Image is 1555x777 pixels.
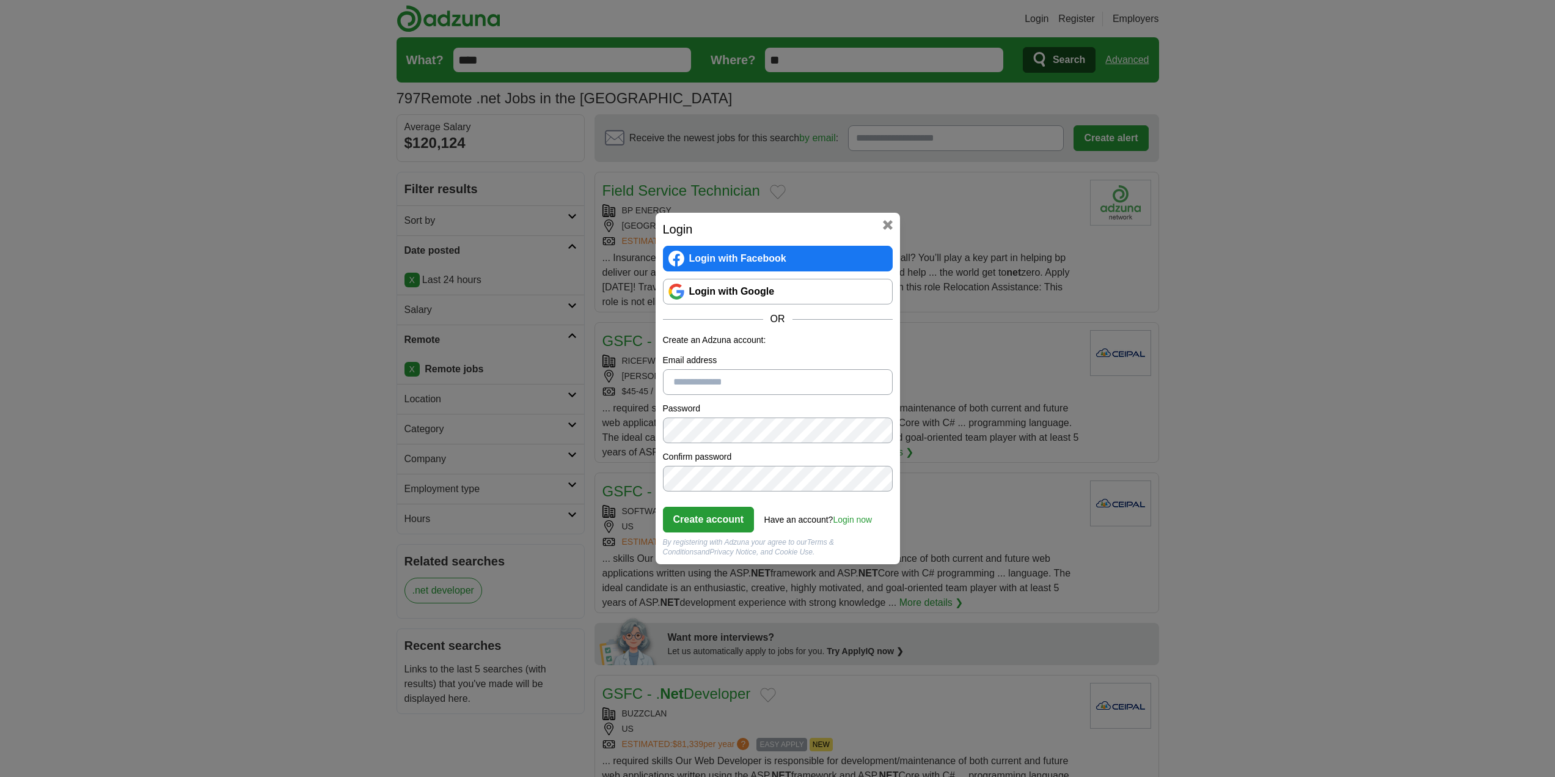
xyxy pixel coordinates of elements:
[833,515,872,525] a: Login now
[663,220,893,238] h2: Login
[663,246,893,271] a: Login with Facebook
[764,506,873,526] div: Have an account?
[763,312,792,326] span: OR
[663,507,755,532] button: Create account
[663,402,893,415] label: Password
[663,279,893,304] a: Login with Google
[663,451,893,463] label: Confirm password
[663,334,893,347] p: Create an Adzuna account:
[709,548,756,556] a: Privacy Notice
[663,354,893,367] label: Email address
[663,537,893,557] div: By registering with Adzuna your agree to our and , and Cookie Use.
